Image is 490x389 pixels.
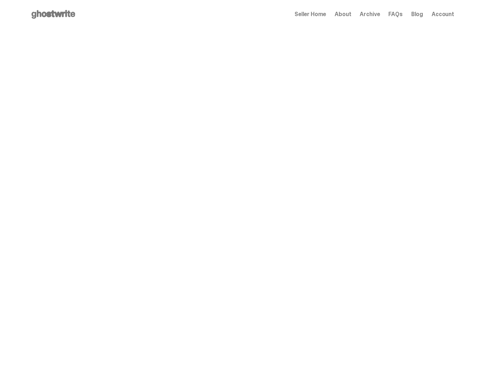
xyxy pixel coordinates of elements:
[335,11,351,17] a: About
[388,11,402,17] a: FAQs
[411,11,423,17] a: Blog
[432,11,454,17] a: Account
[360,11,380,17] a: Archive
[295,11,326,17] a: Seller Home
